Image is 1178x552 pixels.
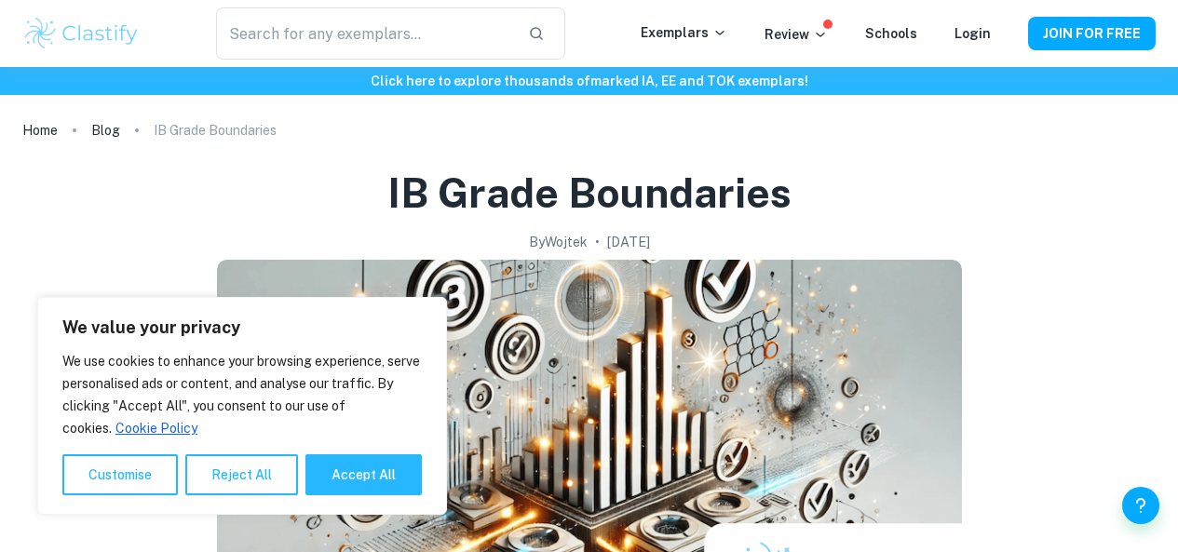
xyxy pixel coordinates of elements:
button: Help and Feedback [1122,487,1159,524]
p: Exemplars [641,22,727,43]
a: Cookie Policy [115,420,198,437]
p: • [595,232,600,252]
h2: [DATE] [607,232,650,252]
button: Customise [62,454,178,495]
h6: Click here to explore thousands of marked IA, EE and TOK exemplars ! [4,71,1174,91]
img: Clastify logo [22,15,141,52]
a: Login [955,26,991,41]
button: Accept All [305,454,422,495]
input: Search for any exemplars... [216,7,514,60]
p: We use cookies to enhance your browsing experience, serve personalised ads or content, and analys... [62,350,422,439]
button: JOIN FOR FREE [1028,17,1156,50]
a: Home [22,117,58,143]
a: Schools [865,26,917,41]
a: Blog [91,117,120,143]
h2: By Wojtek [529,232,588,252]
p: IB Grade Boundaries [154,120,277,141]
button: Reject All [185,454,298,495]
div: We value your privacy [37,297,447,515]
h1: IB Grade Boundaries [387,166,792,221]
p: Review [765,24,828,45]
p: We value your privacy [62,316,422,339]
